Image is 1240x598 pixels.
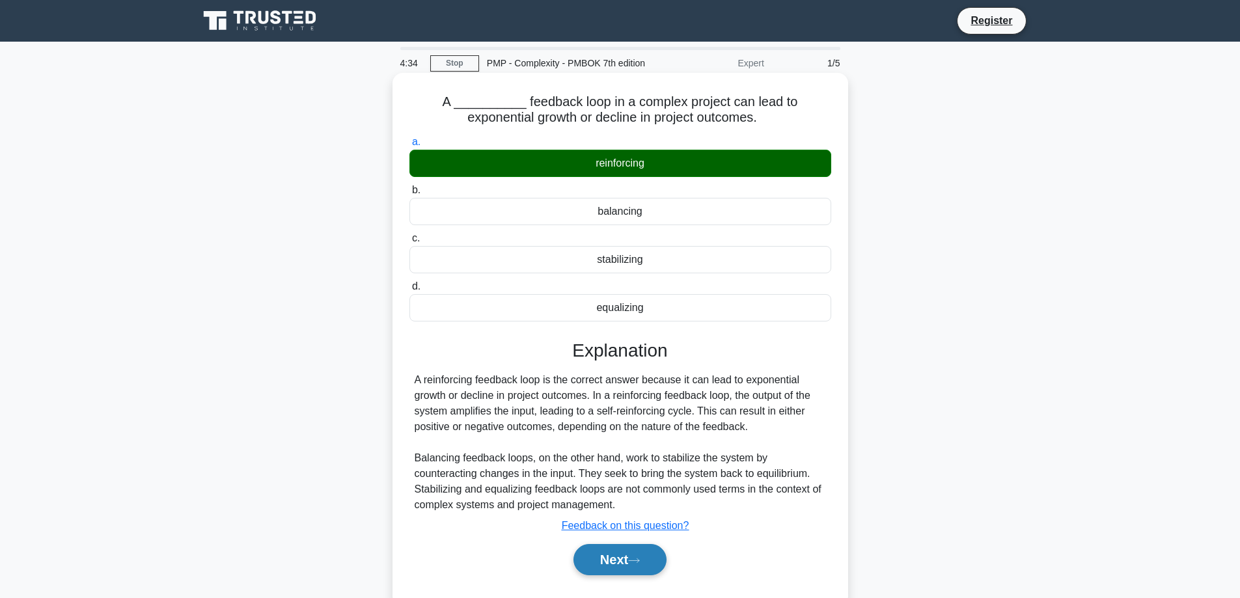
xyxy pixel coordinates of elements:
[409,198,831,225] div: balancing
[409,294,831,321] div: equalizing
[393,50,430,76] div: 4:34
[417,340,823,362] h3: Explanation
[412,184,420,195] span: b.
[408,94,833,126] h5: A __________ feedback loop in a complex project can lead to exponential growth or decline in proj...
[409,150,831,177] div: reinforcing
[573,544,667,575] button: Next
[963,12,1020,29] a: Register
[479,50,658,76] div: PMP - Complexity - PMBOK 7th edition
[562,520,689,531] a: Feedback on this question?
[412,232,420,243] span: c.
[430,55,479,72] a: Stop
[409,246,831,273] div: stabilizing
[658,50,772,76] div: Expert
[415,372,826,513] div: A reinforcing feedback loop is the correct answer because it can lead to exponential growth or de...
[412,136,420,147] span: a.
[772,50,848,76] div: 1/5
[412,280,420,292] span: d.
